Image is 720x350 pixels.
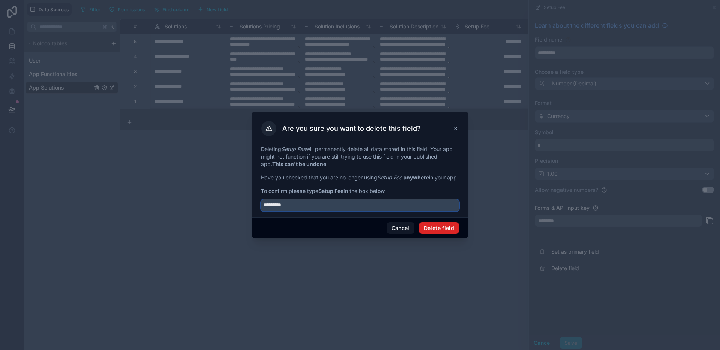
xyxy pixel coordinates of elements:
[272,161,326,167] strong: This can't be undone
[377,174,402,181] em: Setup Fee
[281,146,306,152] em: Setup Fee
[282,124,421,133] h3: Are you sure you want to delete this field?
[261,145,459,168] p: Deleting will permanently delete all data stored in this field. Your app might not function if yo...
[403,174,429,181] strong: anywhere
[318,188,343,194] strong: Setup Fee
[261,174,459,181] p: Have you checked that you are no longer using in your app
[387,222,414,234] button: Cancel
[419,222,459,234] button: Delete field
[261,187,459,195] span: To confirm please type in the box below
